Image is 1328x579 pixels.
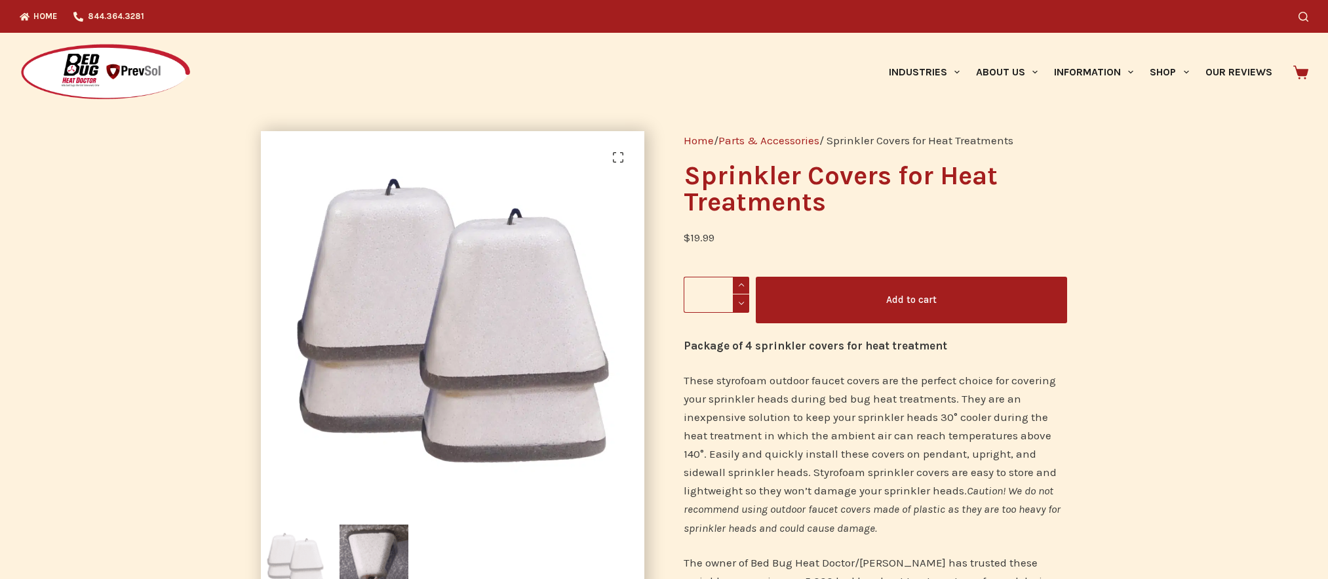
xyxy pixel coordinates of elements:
[684,163,1067,215] h1: Sprinkler Covers for Heat Treatments
[605,144,631,170] a: View full-screen image gallery
[1046,33,1142,111] a: Information
[684,131,1067,150] nav: Breadcrumb
[684,339,947,352] strong: Package of 4 sprinkler covers for heat treatment
[261,131,644,515] img: Four styrofoam sprinkler head covers
[684,134,714,147] a: Home
[20,43,191,102] img: Prevsol/Bed Bug Heat Doctor
[261,315,644,329] a: Four styrofoam sprinkler head covers
[967,33,1045,111] a: About Us
[684,371,1067,536] p: These styrofoam outdoor faucet covers are the perfect choice for covering your sprinkler heads du...
[1197,33,1280,111] a: Our Reviews
[1299,12,1308,22] button: Search
[684,484,1061,534] em: We do not recommend using outdoor faucet covers made of plastic as they are too heavy for sprinkl...
[684,231,714,244] bdi: 19.99
[967,484,1006,497] em: Caution!
[684,277,749,313] input: Product quantity
[880,33,967,111] a: Industries
[1142,33,1197,111] a: Shop
[880,33,1280,111] nav: Primary
[756,277,1067,323] button: Add to cart
[684,231,690,244] span: $
[718,134,819,147] a: Parts & Accessories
